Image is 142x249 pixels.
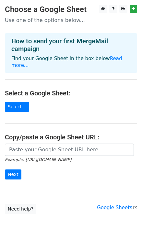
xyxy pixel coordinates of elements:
p: Use one of the options below... [5,17,137,24]
h4: Copy/paste a Google Sheet URL: [5,133,137,141]
p: Find your Google Sheet in the box below [11,55,131,69]
a: Read more... [11,56,122,68]
h4: Select a Google Sheet: [5,89,137,97]
h3: Choose a Google Sheet [5,5,137,14]
small: Example: [URL][DOMAIN_NAME] [5,157,71,162]
a: Need help? [5,204,36,214]
input: Next [5,169,21,179]
a: Select... [5,102,29,112]
h4: How to send your first MergeMail campaign [11,37,131,53]
a: Google Sheets [97,205,137,211]
input: Paste your Google Sheet URL here [5,144,134,156]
